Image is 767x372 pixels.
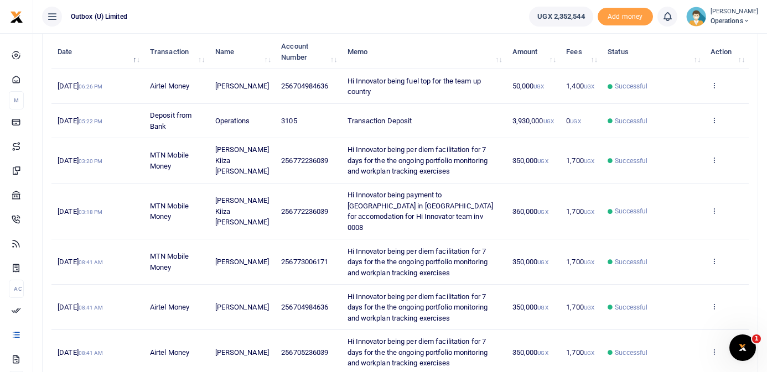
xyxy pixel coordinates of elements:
[537,305,548,311] small: UGX
[512,348,548,357] span: 350,000
[348,145,488,175] span: Hi Innovator being per diem facilitation for 7 days for the the ongoing portfolio monitoring and ...
[150,303,189,311] span: Airtel Money
[537,350,548,356] small: UGX
[9,280,24,298] li: Ac
[9,91,24,109] li: M
[79,83,103,90] small: 06:26 PM
[615,206,647,216] span: Successful
[79,305,103,311] small: 08:41 AM
[566,82,594,90] span: 1,400
[615,302,647,312] span: Successful
[79,209,103,215] small: 03:18 PM
[215,196,269,226] span: [PERSON_NAME] Kiiza [PERSON_NAME]
[729,334,756,361] iframe: Intercom live chat
[598,8,653,26] span: Add money
[752,334,761,343] span: 1
[215,303,269,311] span: [PERSON_NAME]
[10,11,23,24] img: logo-small
[348,337,488,367] span: Hi Innovator being per diem facilitation for 7 days for the the ongoing portfolio monitoring and ...
[560,35,602,69] th: Fees: activate to sort column ascending
[686,7,758,27] a: profile-user [PERSON_NAME] Operations
[584,158,594,164] small: UGX
[512,303,548,311] span: 350,000
[584,209,594,215] small: UGX
[66,12,132,22] span: Outbox (U) Limited
[281,258,328,266] span: 256773006171
[506,35,561,69] th: Amount: activate to sort column ascending
[150,348,189,357] span: Airtel Money
[598,8,653,26] li: Toup your wallet
[275,35,341,69] th: Account Number: activate to sort column ascending
[281,82,328,90] span: 256704984636
[584,350,594,356] small: UGX
[615,156,647,166] span: Successful
[615,116,647,126] span: Successful
[58,82,102,90] span: [DATE]
[615,348,647,358] span: Successful
[150,82,189,90] span: Airtel Money
[348,292,488,322] span: Hi Innovator being per diem facilitation for 7 days for the the ongoing portfolio monitoring and ...
[209,35,275,69] th: Name: activate to sort column ascending
[533,83,544,90] small: UGX
[58,258,103,266] span: [DATE]
[281,348,328,357] span: 256705236039
[512,156,548,165] span: 350,000
[704,35,749,69] th: Action: activate to sort column ascending
[537,11,584,22] span: UGX 2,352,544
[584,259,594,265] small: UGX
[348,77,481,96] span: Hi Innovator being fuel top for the team up country
[537,259,548,265] small: UGX
[281,207,328,216] span: 256772236039
[566,258,594,266] span: 1,700
[51,35,144,69] th: Date: activate to sort column descending
[525,7,597,27] li: Wallet ballance
[150,151,189,170] span: MTN Mobile Money
[566,207,594,216] span: 1,700
[711,7,758,17] small: [PERSON_NAME]
[584,305,594,311] small: UGX
[281,156,328,165] span: 256772236039
[58,117,102,125] span: [DATE]
[58,303,103,311] span: [DATE]
[512,258,548,266] span: 350,000
[537,158,548,164] small: UGX
[58,156,102,165] span: [DATE]
[144,35,209,69] th: Transaction: activate to sort column ascending
[566,156,594,165] span: 1,700
[537,209,548,215] small: UGX
[215,145,269,175] span: [PERSON_NAME] Kiiza [PERSON_NAME]
[543,118,554,124] small: UGX
[602,35,704,69] th: Status: activate to sort column ascending
[529,7,593,27] a: UGX 2,352,544
[10,12,23,20] a: logo-small logo-large logo-large
[570,118,581,124] small: UGX
[150,252,189,271] span: MTN Mobile Money
[566,303,594,311] span: 1,700
[79,118,103,124] small: 05:22 PM
[348,191,494,232] span: Hi Innovator being payment to [GEOGRAPHIC_DATA] in [GEOGRAPHIC_DATA] for accomodation for Hi Inno...
[79,158,103,164] small: 03:20 PM
[215,348,269,357] span: [PERSON_NAME]
[512,117,554,125] span: 3,930,000
[58,348,103,357] span: [DATE]
[341,35,506,69] th: Memo: activate to sort column ascending
[348,117,412,125] span: Transaction Deposit
[58,207,102,216] span: [DATE]
[348,247,488,277] span: Hi Innovator being per diem facilitation for 7 days for the the ongoing portfolio monitoring and ...
[615,257,647,267] span: Successful
[150,111,191,130] span: Deposit from Bank
[711,16,758,26] span: Operations
[215,258,269,266] span: [PERSON_NAME]
[615,81,647,91] span: Successful
[512,207,548,216] span: 360,000
[584,83,594,90] small: UGX
[215,117,250,125] span: Operations
[79,350,103,356] small: 08:41 AM
[566,348,594,357] span: 1,700
[566,117,581,125] span: 0
[598,12,653,20] a: Add money
[281,303,328,311] span: 256704984636
[281,117,297,125] span: 3105
[79,259,103,265] small: 08:41 AM
[512,82,545,90] span: 50,000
